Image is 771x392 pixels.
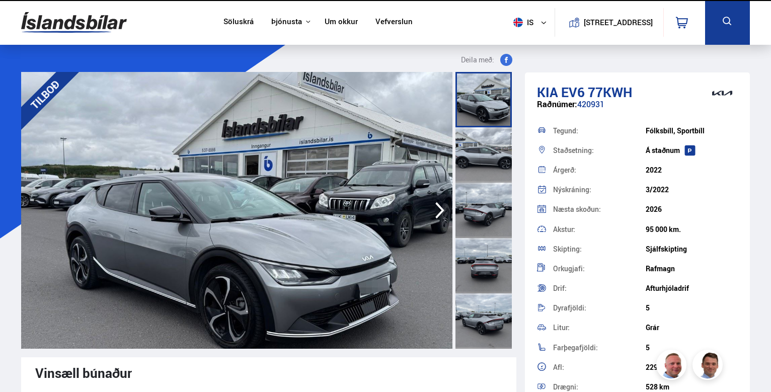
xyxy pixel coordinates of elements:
[375,17,413,28] a: Vefverslun
[646,225,738,233] div: 95 000 km.
[537,99,577,110] span: Raðnúmer:
[21,72,452,349] img: 3527071.jpeg
[457,54,516,66] button: Deila með:
[509,8,555,37] button: is
[553,304,645,311] div: Dyrafjöldi:
[646,205,738,213] div: 2026
[537,100,738,119] div: 420931
[553,383,645,390] div: Drægni:
[646,186,738,194] div: 3/2022
[513,18,523,27] img: svg+xml;base64,PHN2ZyB4bWxucz0iaHR0cDovL3d3dy53My5vcmcvMjAwMC9zdmciIHdpZHRoPSI1MTIiIGhlaWdodD0iNT...
[646,383,738,391] div: 528 km
[646,344,738,352] div: 5
[325,17,358,28] a: Um okkur
[646,304,738,312] div: 5
[646,245,738,253] div: Sjálfskipting
[553,206,645,213] div: Næsta skoðun:
[537,83,558,101] span: Kia
[553,344,645,351] div: Farþegafjöldi:
[694,351,724,381] img: FbJEzSuNWCJXmdc-.webp
[553,324,645,331] div: Litur:
[646,166,738,174] div: 2022
[461,54,494,66] span: Deila með:
[553,265,645,272] div: Orkugjafi:
[646,127,738,135] div: Fólksbíll, Sportbíll
[271,17,302,27] button: Þjónusta
[553,186,645,193] div: Nýskráning:
[561,8,658,37] a: [STREET_ADDRESS]
[587,18,649,27] button: [STREET_ADDRESS]
[8,57,83,132] div: TILBOÐ
[553,246,645,253] div: Skipting:
[702,77,742,109] img: brand logo
[553,127,645,134] div: Tegund:
[646,324,738,332] div: Grár
[509,18,534,27] span: is
[553,167,645,174] div: Árgerð:
[646,265,738,273] div: Rafmagn
[553,226,645,233] div: Akstur:
[223,17,254,28] a: Söluskrá
[35,365,502,380] div: Vinsæll búnaður
[553,364,645,371] div: Afl:
[553,285,645,292] div: Drif:
[646,363,738,371] div: 229 hö.
[21,6,127,39] img: G0Ugv5HjCgRt.svg
[658,351,688,381] img: siFngHWaQ9KaOqBr.png
[553,147,645,154] div: Staðsetning:
[561,83,632,101] span: EV6 77KWH
[646,146,738,154] div: Á staðnum
[646,284,738,292] div: Afturhjóladrif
